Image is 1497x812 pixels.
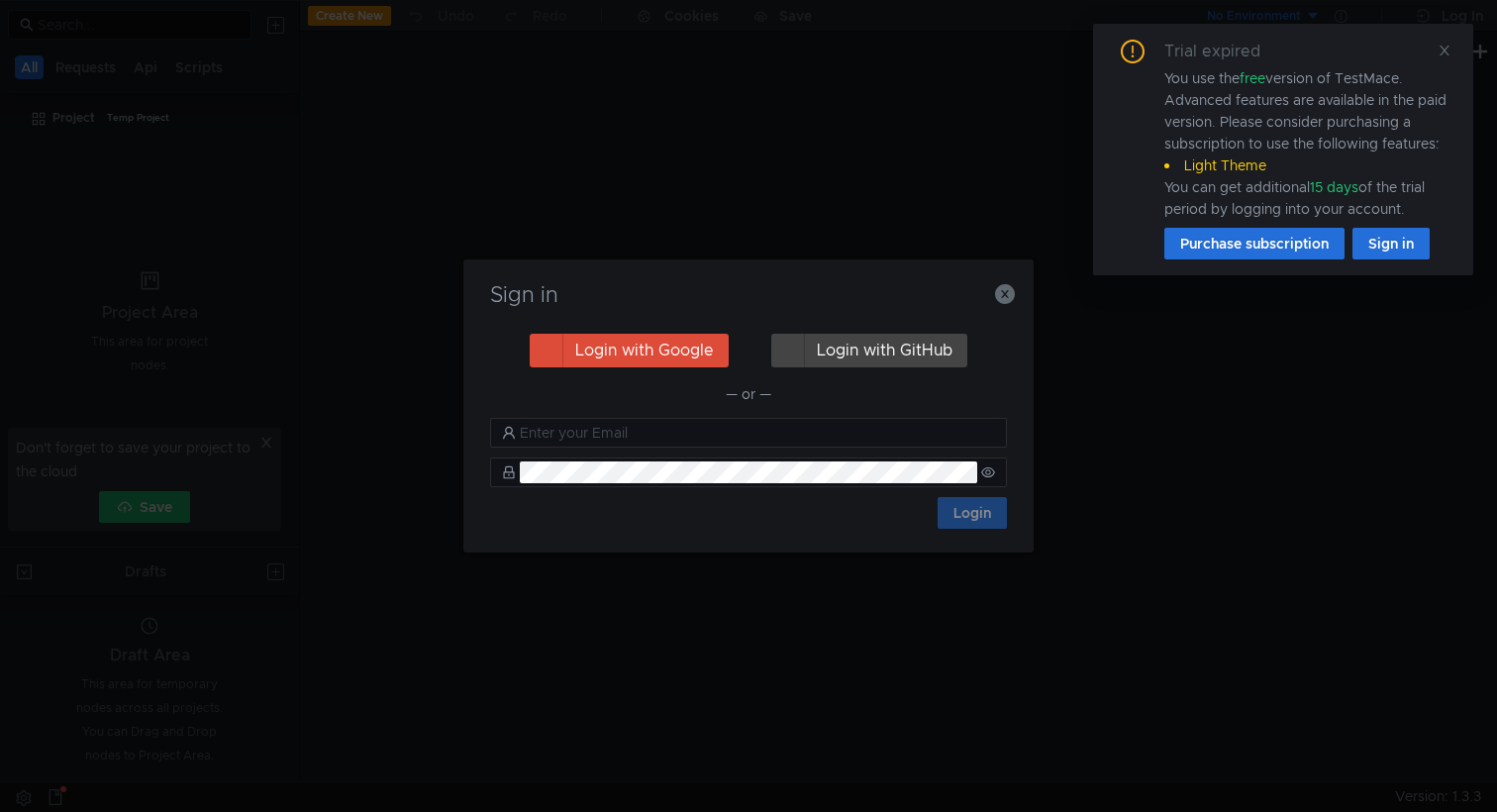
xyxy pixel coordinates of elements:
[530,334,729,367] button: Login with Google
[1164,40,1284,63] div: Trial expired
[771,334,967,367] button: Login with GitHub
[1164,176,1449,220] div: You can get additional of the trial period by logging into your account.
[1240,69,1265,87] span: free
[1164,67,1449,220] div: You use the version of TestMace. Advanced features are available in the paid version. Please cons...
[520,422,995,444] input: Enter your Email
[490,382,1007,406] div: — or —
[1310,178,1358,196] span: 15 days
[487,283,1010,307] h3: Sign in
[1164,228,1345,259] button: Purchase subscription
[1352,228,1430,259] button: Sign in
[1164,154,1449,176] li: Light Theme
